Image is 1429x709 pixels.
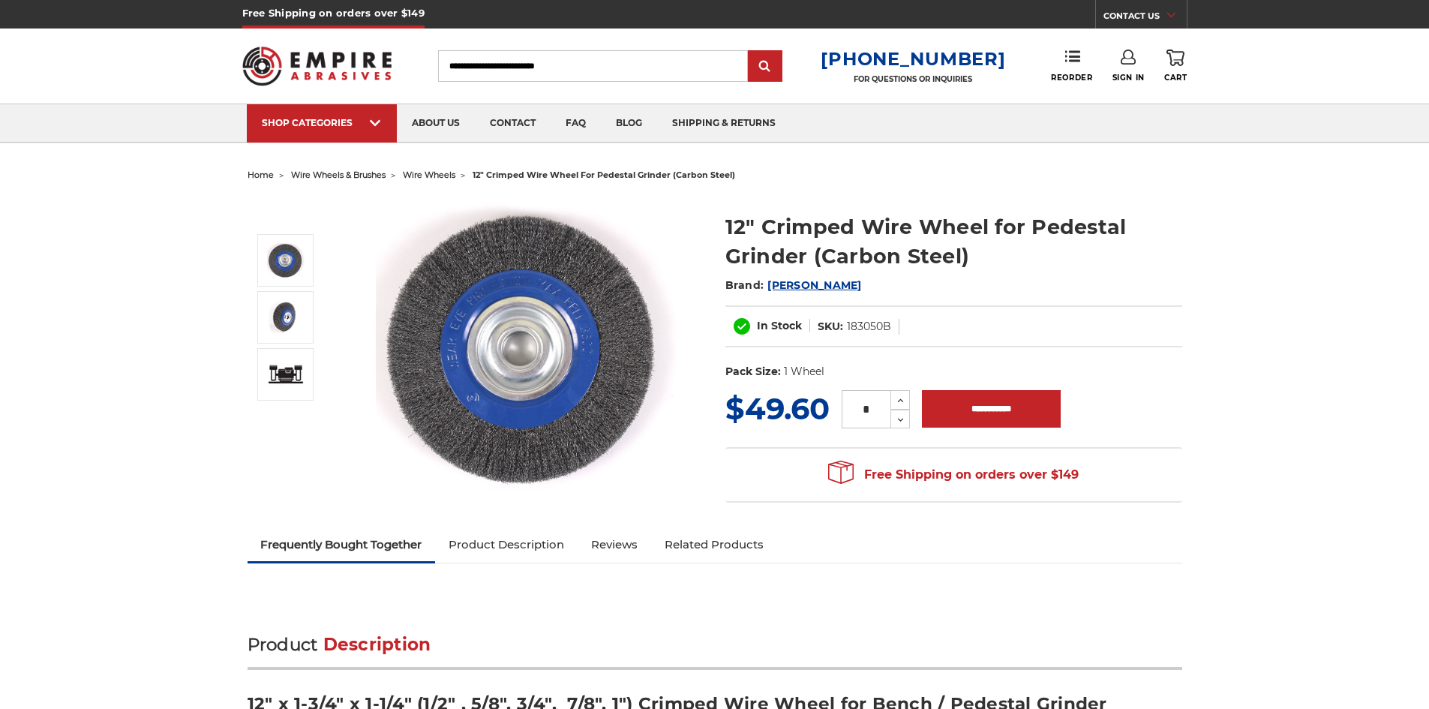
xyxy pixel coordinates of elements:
a: Product Description [435,528,578,561]
a: home [248,170,274,180]
span: Sign In [1112,73,1145,83]
a: wire wheels [403,170,455,180]
input: Submit [750,52,780,82]
span: Reorder [1051,73,1092,83]
dd: 1 Wheel [784,364,824,380]
h1: 12" Crimped Wire Wheel for Pedestal Grinder (Carbon Steel) [725,212,1182,271]
span: Free Shipping on orders over $149 [828,460,1079,490]
a: contact [475,104,551,143]
a: about us [397,104,475,143]
span: Product [248,634,318,655]
a: Reviews [578,528,651,561]
span: Description [323,634,431,655]
a: Frequently Bought Together [248,528,436,561]
dt: Pack Size: [725,364,781,380]
img: 12" Crimped Wire Wheel for Pedestal Grinder 183050B [267,299,305,336]
span: 12" crimped wire wheel for pedestal grinder (carbon steel) [473,170,735,180]
a: [PHONE_NUMBER] [821,48,1005,70]
span: Brand: [725,278,764,292]
a: wire wheels & brushes [291,170,386,180]
a: CONTACT US [1103,8,1187,29]
a: Reorder [1051,50,1092,82]
a: blog [601,104,657,143]
img: 12" Crimped Wire Wheel for Pedestal Grinder [267,242,305,279]
a: faq [551,104,601,143]
span: In Stock [757,319,802,332]
div: SHOP CATEGORIES [262,117,382,128]
p: FOR QUESTIONS OR INQUIRIES [821,74,1005,84]
dt: SKU: [818,319,843,335]
dd: 183050B [847,319,891,335]
span: $49.60 [725,390,830,427]
a: shipping & returns [657,104,791,143]
span: Cart [1164,73,1187,83]
img: 12" Crimped Wire Wheel for Pedestal Grinder (Carbon Steel) [267,362,305,386]
a: Cart [1164,50,1187,83]
a: Related Products [651,528,777,561]
img: Empire Abrasives [242,37,392,95]
img: 12" Crimped Wire Wheel for Pedestal Grinder [376,197,676,497]
a: [PERSON_NAME] [767,278,861,292]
